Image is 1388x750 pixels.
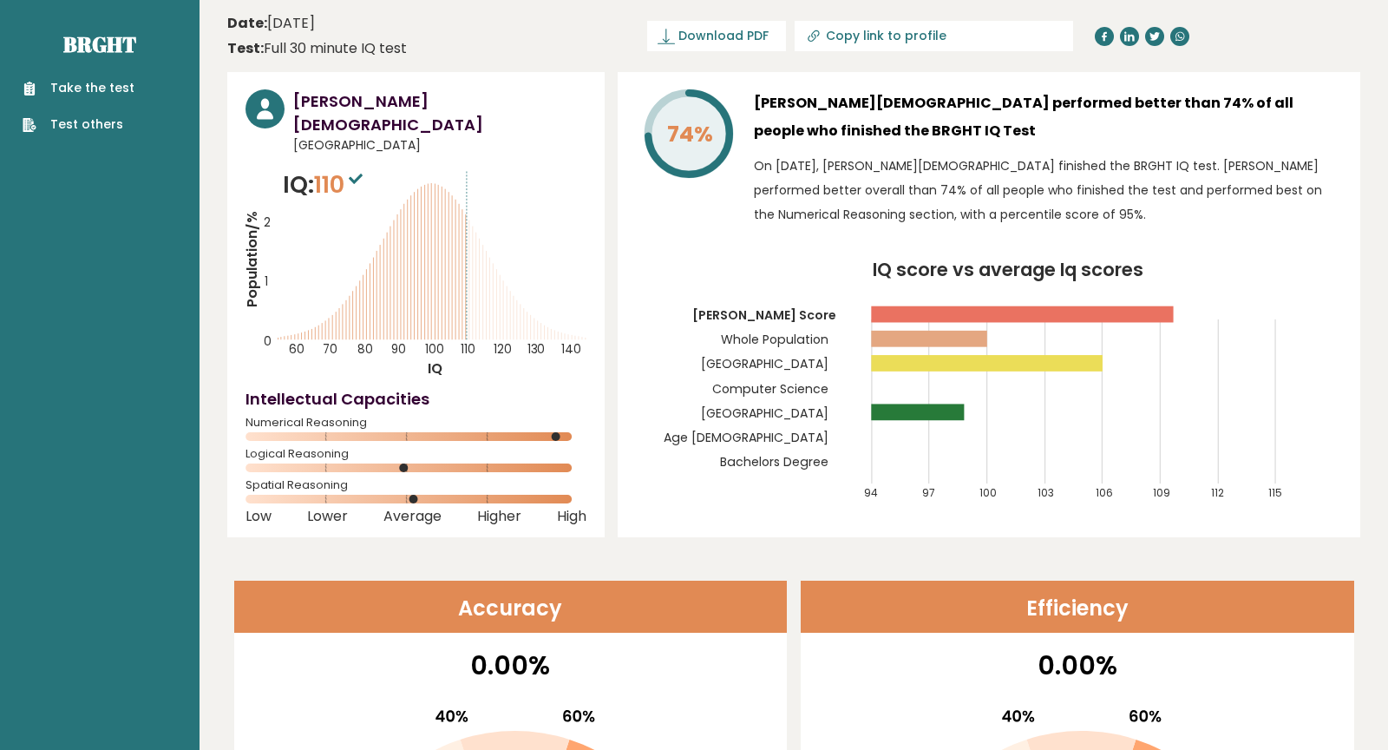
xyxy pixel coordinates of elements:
tspan: 109 [1153,486,1170,500]
tspan: 97 [922,486,934,500]
span: [GEOGRAPHIC_DATA] [293,136,586,155]
tspan: 112 [1211,486,1224,500]
tspan: [GEOGRAPHIC_DATA] [702,405,829,422]
span: Lower [307,513,348,520]
tspan: 103 [1038,486,1054,500]
span: High [557,513,586,520]
tspan: Population/% [242,211,262,307]
time: [DATE] [227,13,315,34]
tspan: 60 [289,342,304,359]
tspan: [GEOGRAPHIC_DATA] [702,355,829,372]
tspan: 1 [265,273,268,290]
tspan: 120 [494,342,512,359]
p: IQ: [283,168,367,202]
span: Low [246,513,272,520]
a: Brght [63,30,136,58]
tspan: 100 [980,486,998,500]
tspan: Bachelors Degree [721,453,829,470]
span: 110 [314,168,367,201]
tspan: 0 [264,333,272,350]
tspan: IQ score vs average Iq scores [873,257,1143,282]
tspan: Age [DEMOGRAPHIC_DATA] [665,429,829,446]
tspan: Computer Science [713,379,829,397]
tspan: 80 [357,342,373,359]
tspan: 130 [527,342,546,359]
tspan: 70 [323,342,337,359]
b: Test: [227,38,264,58]
p: 0.00% [812,646,1343,685]
tspan: 100 [425,342,444,359]
header: Accuracy [234,581,788,633]
tspan: 90 [391,342,406,359]
span: Logical Reasoning [246,451,586,457]
span: Download PDF [678,27,769,45]
p: On [DATE], [PERSON_NAME][DEMOGRAPHIC_DATA] finished the BRGHT IQ test. [PERSON_NAME] performed be... [754,154,1342,227]
tspan: 140 [562,342,582,359]
tspan: IQ [428,359,442,378]
tspan: 115 [1268,486,1282,500]
a: Download PDF [647,21,786,51]
tspan: [PERSON_NAME] Score [693,306,837,324]
a: Take the test [23,79,134,97]
header: Efficiency [801,581,1354,633]
h4: Intellectual Capacities [246,387,586,411]
tspan: 94 [865,486,879,500]
h3: [PERSON_NAME][DEMOGRAPHIC_DATA] [293,89,586,136]
span: Average [383,513,442,520]
b: Date: [227,13,267,33]
tspan: 74% [667,119,713,149]
p: 0.00% [246,646,776,685]
tspan: 106 [1096,486,1113,500]
span: Numerical Reasoning [246,419,586,426]
div: Full 30 minute IQ test [227,38,407,59]
tspan: 110 [461,342,475,359]
span: Spatial Reasoning [246,482,586,489]
tspan: 2 [264,214,271,231]
tspan: Whole Population [722,331,829,348]
a: Test others [23,115,134,134]
span: Higher [477,513,521,520]
h3: [PERSON_NAME][DEMOGRAPHIC_DATA] performed better than 74% of all people who finished the BRGHT IQ... [754,89,1342,145]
